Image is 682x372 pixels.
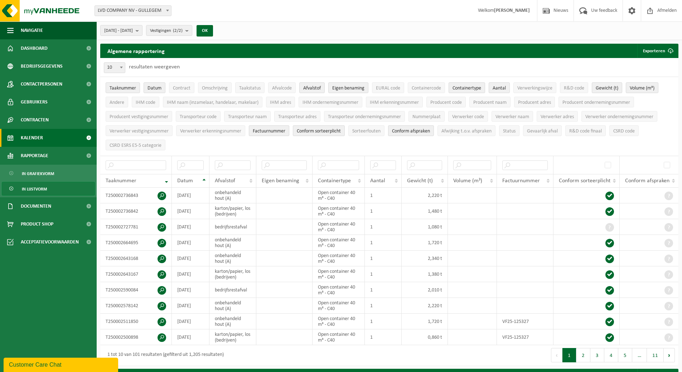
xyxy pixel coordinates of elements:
[215,178,235,184] span: Afvalstof
[198,82,232,93] button: OmschrijvingOmschrijving: Activate to sort
[172,235,209,251] td: [DATE]
[202,86,228,91] span: Omschrijving
[647,348,664,362] button: 11
[173,28,183,33] count: (2/2)
[328,114,401,120] span: Transporteur ondernemingsnummer
[303,100,358,105] span: IHM ondernemingsnummer
[100,329,172,345] td: T250002500898
[21,75,62,93] span: Contactpersonen
[173,86,190,91] span: Contract
[100,298,172,314] td: T250002578142
[100,282,172,298] td: T250002590084
[560,82,588,93] button: R&D codeR&amp;D code: Activate to sort
[144,82,165,93] button: DatumDatum: Activate to sort
[537,111,578,122] button: Verwerker adresVerwerker adres: Activate to sort
[590,348,604,362] button: 3
[562,100,630,105] span: Producent ondernemingsnummer
[268,82,296,93] button: AfvalcodeAfvalcode: Activate to sort
[209,203,256,219] td: karton/papier, los (bedrijven)
[169,82,194,93] button: ContractContract: Activate to sort
[100,203,172,219] td: T250002736842
[523,125,562,136] button: Gevaarlijk afval : Activate to sort
[365,282,402,298] td: 1
[209,235,256,251] td: onbehandeld hout (A)
[630,86,654,91] span: Volume (m³)
[596,86,618,91] span: Gewicht (t)
[209,282,256,298] td: bedrijfsrestafval
[180,114,217,120] span: Transporteur code
[604,348,618,362] button: 4
[370,100,419,105] span: IHM erkenningsnummer
[293,125,345,136] button: Conform sorteerplicht : Activate to sort
[453,178,482,184] span: Volume (m³)
[402,251,448,266] td: 2,340 t
[110,86,136,91] span: Taaknummer
[609,125,639,136] button: CSRD codeCSRD code: Activate to sort
[209,329,256,345] td: karton/papier, los (bedrijven)
[541,114,574,120] span: Verwerker adres
[299,97,362,107] button: IHM ondernemingsnummerIHM ondernemingsnummer: Activate to sort
[527,129,558,134] span: Gevaarlijk afval
[253,129,285,134] span: Factuurnummer
[163,97,262,107] button: IHM naam (inzamelaar, handelaar, makelaar)IHM naam (inzamelaar, handelaar, makelaar): Activate to...
[104,63,125,73] span: 10
[313,235,365,251] td: Open container 40 m³ - C40
[299,82,325,93] button: AfvalstofAfvalstof: Activate to sort
[313,282,365,298] td: Open container 40 m³ - C40
[513,82,556,93] button: VerwerkingswijzeVerwerkingswijze: Activate to sort
[100,25,142,36] button: [DATE] - [DATE]
[172,314,209,329] td: [DATE]
[172,188,209,203] td: [DATE]
[197,25,213,37] button: OK
[452,114,484,120] span: Verwerker code
[272,86,292,91] span: Afvalcode
[147,86,161,91] span: Datum
[100,44,172,58] h2: Algemene rapportering
[402,266,448,282] td: 1,380 t
[365,188,402,203] td: 1
[518,100,551,105] span: Producent adres
[266,97,295,107] button: IHM adresIHM adres: Activate to sort
[402,203,448,219] td: 1,480 t
[497,314,553,329] td: VF25-125327
[365,298,402,314] td: 1
[21,147,48,165] span: Rapportage
[313,203,365,219] td: Open container 40 m³ - C40
[565,125,606,136] button: R&D code finaalR&amp;D code finaal: Activate to sort
[328,82,368,93] button: Eigen benamingEigen benaming: Activate to sort
[172,219,209,235] td: [DATE]
[180,129,241,134] span: Verwerker erkenningsnummer
[106,111,172,122] button: Producent vestigingsnummerProducent vestigingsnummer: Activate to sort
[177,178,193,184] span: Datum
[489,82,510,93] button: AantalAantal: Activate to sort
[176,111,221,122] button: Transporteur codeTransporteur code: Activate to sort
[209,188,256,203] td: onbehandeld hout (A)
[618,348,632,362] button: 5
[576,348,590,362] button: 2
[402,235,448,251] td: 1,720 t
[313,314,365,329] td: Open container 40 m³ - C40
[100,266,172,282] td: T250002643167
[392,129,430,134] span: Conform afspraken
[313,219,365,235] td: Open container 40 m³ - C40
[365,329,402,345] td: 1
[313,188,365,203] td: Open container 40 m³ - C40
[172,282,209,298] td: [DATE]
[469,97,511,107] button: Producent naamProducent naam: Activate to sort
[365,235,402,251] td: 1
[100,219,172,235] td: T250002727781
[581,111,657,122] button: Verwerker ondernemingsnummerVerwerker ondernemingsnummer: Activate to sort
[365,251,402,266] td: 1
[209,314,256,329] td: onbehandeld hout (A)
[585,114,653,120] span: Verwerker ondernemingsnummer
[110,143,161,148] span: CSRD ESRS E5-5 categorie
[313,266,365,282] td: Open container 40 m³ - C40
[402,282,448,298] td: 2,010 t
[172,203,209,219] td: [DATE]
[297,129,341,134] span: Conform sorteerplicht
[592,82,622,93] button: Gewicht (t)Gewicht (t): Activate to sort
[625,178,669,184] span: Conform afspraken
[426,97,466,107] button: Producent codeProducent code: Activate to sort
[21,129,43,147] span: Kalender
[274,111,320,122] button: Transporteur adresTransporteur adres: Activate to sort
